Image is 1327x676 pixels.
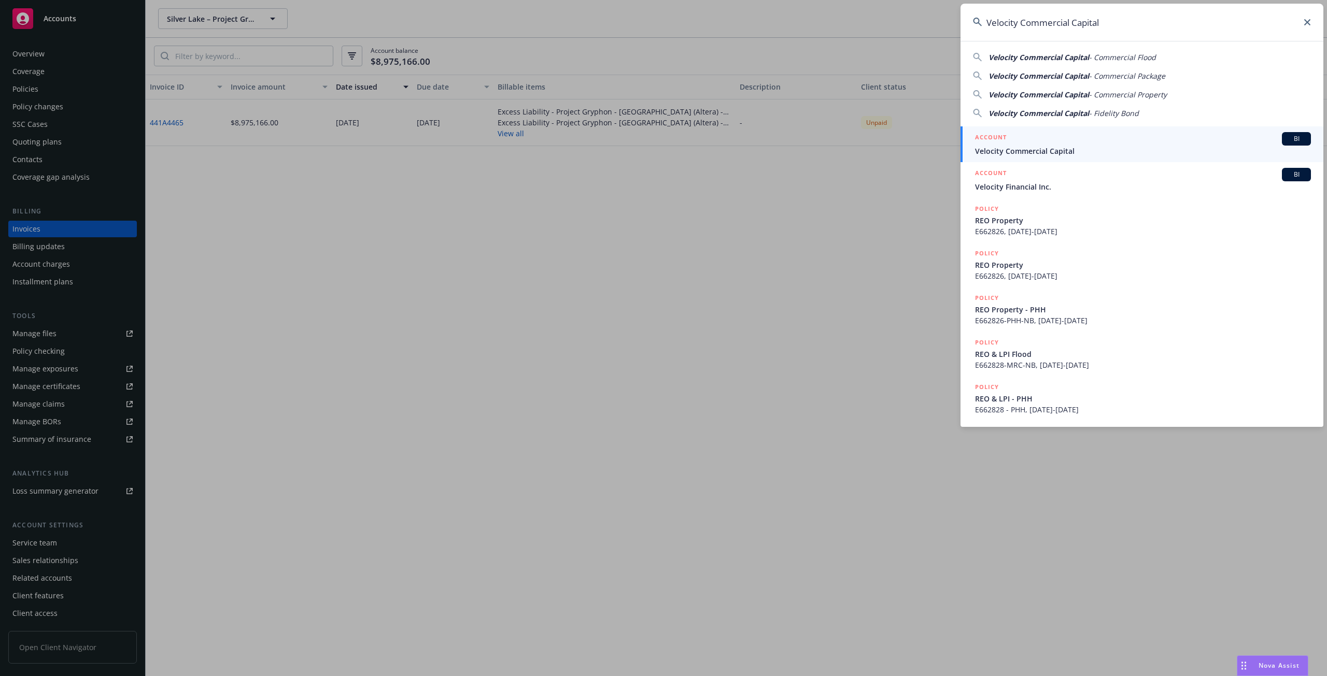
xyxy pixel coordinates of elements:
span: REO Property - PHH [975,304,1311,315]
a: ACCOUNTBIVelocity Financial Inc. [961,162,1323,198]
span: E662826-PHH-NB, [DATE]-[DATE] [975,315,1311,326]
span: Velocity Commercial Capital [989,108,1089,118]
span: REO Property [975,260,1311,270]
span: REO & LPI Flood [975,349,1311,359]
span: E662828 - PHH, [DATE]-[DATE] [975,404,1311,415]
span: BI [1286,170,1307,179]
a: ACCOUNTBIVelocity Commercial Capital [961,126,1323,162]
h5: ACCOUNT [975,168,1007,180]
span: REO & LPI - PHH [975,393,1311,404]
h5: POLICY [975,293,999,303]
input: Search... [961,4,1323,41]
span: Velocity Commercial Capital [989,71,1089,81]
span: - Commercial Flood [1089,52,1156,62]
h5: POLICY [975,382,999,392]
span: - Commercial Property [1089,90,1167,99]
span: BI [1286,134,1307,143]
h5: POLICY [975,248,999,258]
span: Velocity Commercial Capital [975,146,1311,156]
span: - Commercial Package [1089,71,1165,81]
span: E662828-MRC-NB, [DATE]-[DATE] [975,359,1311,370]
span: E662826, [DATE]-[DATE] [975,226,1311,237]
span: Velocity Commercial Capital [989,52,1089,62]
span: Velocity Financial Inc. [975,181,1311,192]
a: POLICYREO & LPI FloodE662828-MRC-NB, [DATE]-[DATE] [961,332,1323,376]
div: Drag to move [1237,656,1250,675]
a: POLICYREO & LPI - PHHE662828 - PHH, [DATE]-[DATE] [961,376,1323,421]
h5: POLICY [975,204,999,214]
h5: POLICY [975,337,999,348]
button: Nova Assist [1237,655,1308,676]
span: E662826, [DATE]-[DATE] [975,270,1311,281]
span: Velocity Commercial Capital [989,90,1089,99]
h5: ACCOUNT [975,132,1007,145]
a: POLICYREO PropertyE662826, [DATE]-[DATE] [961,198,1323,242]
a: POLICYREO PropertyE662826, [DATE]-[DATE] [961,242,1323,287]
span: - Fidelity Bond [1089,108,1139,118]
span: REO Property [975,215,1311,226]
span: Nova Assist [1259,661,1300,670]
a: POLICYREO Property - PHHE662826-PHH-NB, [DATE]-[DATE] [961,287,1323,332]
